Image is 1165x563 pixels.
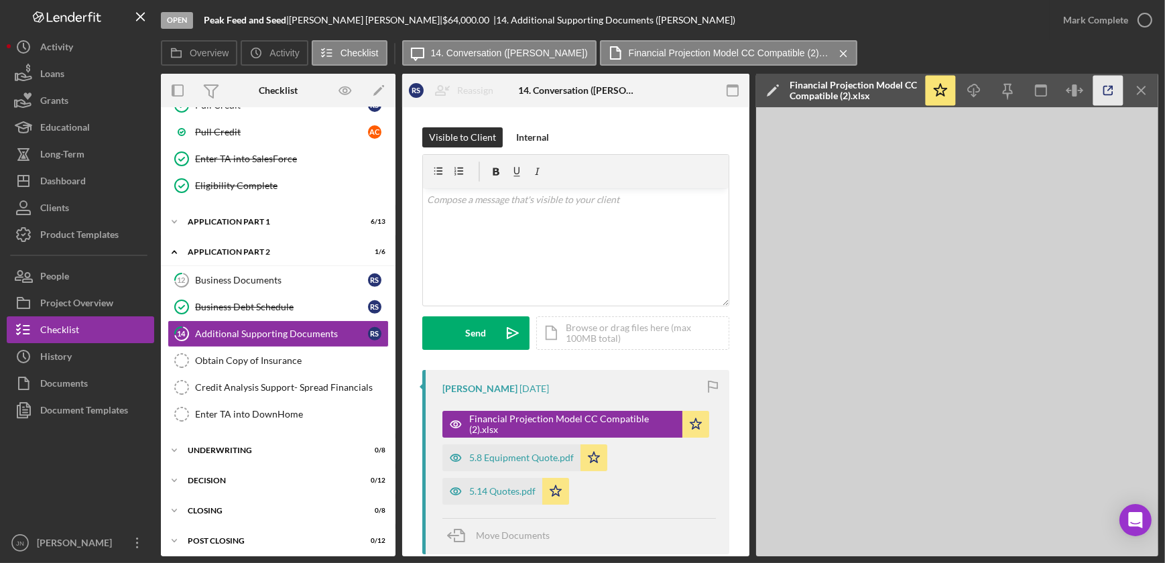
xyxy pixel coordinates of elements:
[1050,7,1158,34] button: Mark Complete
[168,320,389,347] a: 14Additional Supporting DocumentsRS
[195,302,368,312] div: Business Debt Schedule
[289,15,442,25] div: [PERSON_NAME] [PERSON_NAME] |
[361,248,385,256] div: 1 / 6
[756,107,1158,556] iframe: Document Preview
[168,401,389,428] a: Enter TA into DownHome
[161,40,237,66] button: Overview
[442,519,563,552] button: Move Documents
[161,12,193,29] div: Open
[168,145,389,172] a: Enter TA into SalesForce
[16,540,24,547] text: JN
[178,275,186,284] tspan: 12
[204,15,289,25] div: |
[34,529,121,560] div: [PERSON_NAME]
[178,329,186,338] tspan: 14
[190,48,229,58] label: Overview
[422,316,530,350] button: Send
[168,294,389,320] a: Business Debt ScheduleRS
[195,275,368,286] div: Business Documents
[519,383,549,394] time: 2025-08-11 21:40
[188,477,352,485] div: Decision
[195,180,388,191] div: Eligibility Complete
[442,444,607,471] button: 5.8 Equipment Quote.pdf
[368,273,381,287] div: R S
[629,48,830,58] label: Financial Projection Model CC Compatible (2).xlsx
[368,125,381,139] div: A C
[168,119,389,145] a: Pull CreditAC
[409,83,424,98] div: R S
[195,355,388,366] div: Obtain Copy of Insurance
[341,48,379,58] label: Checklist
[168,267,389,294] a: 12Business DocumentsRS
[457,77,493,104] div: Reassign
[195,127,368,137] div: Pull Credit
[402,77,507,104] button: RSReassign
[442,478,569,505] button: 5.14 Quotes.pdf
[466,316,487,350] div: Send
[204,14,286,25] b: Peak Feed and Seed
[361,507,385,515] div: 0 / 8
[442,15,493,25] div: $64,000.00
[168,374,389,401] a: Credit Analysis Support- Spread Financials
[241,40,308,66] button: Activity
[188,248,352,256] div: Application Part 2
[493,15,735,25] div: | 14. Additional Supporting Documents ([PERSON_NAME])
[361,218,385,226] div: 6 / 13
[188,218,352,226] div: Application Part 1
[516,127,549,147] div: Internal
[469,452,574,463] div: 5.8 Equipment Quote.pdf
[509,127,556,147] button: Internal
[1119,504,1152,536] div: Open Intercom Messenger
[168,172,389,199] a: Eligibility Complete
[600,40,857,66] button: Financial Projection Model CC Compatible (2).xlsx
[312,40,387,66] button: Checklist
[442,383,517,394] div: [PERSON_NAME]
[429,127,496,147] div: Visible to Client
[469,486,536,497] div: 5.14 Quotes.pdf
[790,80,917,101] div: Financial Projection Model CC Compatible (2).xlsx
[361,537,385,545] div: 0 / 12
[469,414,676,435] div: Financial Projection Model CC Compatible (2).xlsx
[361,477,385,485] div: 0 / 12
[518,85,634,96] div: 14. Conversation ([PERSON_NAME])
[269,48,299,58] label: Activity
[168,347,389,374] a: Obtain Copy of Insurance
[188,507,352,515] div: Closing
[402,40,597,66] button: 14. Conversation ([PERSON_NAME])
[1063,7,1128,34] div: Mark Complete
[195,153,388,164] div: Enter TA into SalesForce
[442,411,709,438] button: Financial Projection Model CC Compatible (2).xlsx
